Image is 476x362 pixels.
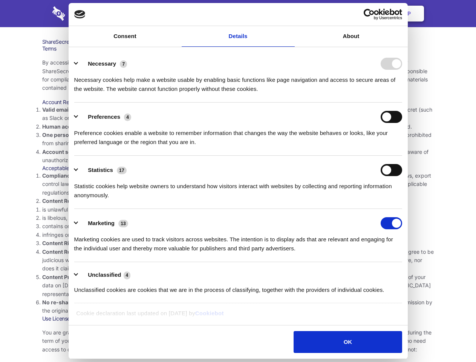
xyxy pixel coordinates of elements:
[42,248,103,255] strong: Content Responsibility.
[42,172,434,197] li: Your use of the Sharesecret must not violate any applicable laws, including copyright or trademar...
[42,132,106,138] strong: One person per account.
[74,270,135,280] button: Unclassified (4)
[42,222,434,230] li: contains or installs any active malware or exploits, or uses our platform for exploit delivery (s...
[42,58,434,92] p: By accessing the Sharesecret web application at and any other related services, apps and software...
[42,45,434,52] h3: Terms
[42,131,434,148] li: You are not allowed to share account credentials. Each account is dedicated to the individual who...
[74,70,402,94] div: Necessary cookies help make a website usable by enabling basic functions like page navigation and...
[88,114,120,120] label: Preferences
[438,324,467,353] iframe: Drift Widget Chat Controller
[74,229,402,253] div: Marketing cookies are used to track visitors across websites. The intention is to display ads tha...
[88,220,115,226] label: Marketing
[195,310,224,316] a: Cookiebot
[42,239,434,247] li: You agree that you will use Sharesecret only to secure and share content that you have the right ...
[42,315,434,322] h3: Use License
[42,123,434,131] li: Only human beings may create accounts. “Bot” accounts — those created by software, in an automate...
[42,328,434,354] p: You are granted permission to use the [DEMOGRAPHIC_DATA] services, subject to these terms of serv...
[42,106,72,113] strong: Valid email.
[42,240,83,246] strong: Content Rights.
[336,9,402,20] a: Usercentrics Cookiebot - opens in a new window
[42,206,434,214] li: is unlawful or promotes unlawful activities
[74,217,133,229] button: Marketing (13)
[182,26,295,47] a: Details
[42,149,88,155] strong: Account security.
[42,148,434,165] li: You are responsible for your own account security, including the security of your Sharesecret acc...
[294,331,402,353] button: OK
[42,248,434,273] li: You are solely responsible for the content you share on Sharesecret, and with the people you shar...
[124,114,131,121] span: 4
[42,197,434,239] li: You agree NOT to use Sharesecret to upload or share content that:
[74,58,132,70] button: Necessary (7)
[306,2,340,25] a: Contact
[69,26,182,47] a: Consent
[42,231,434,239] li: infringes on any proprietary right of any party, including patent, trademark, trade secret, copyr...
[42,299,81,305] strong: No re-sharing.
[42,106,434,123] li: You must provide a valid email address, either directly, or through approved third-party integrat...
[42,172,156,179] strong: Compliance with local laws and regulations.
[52,6,117,21] img: logo-wordmark-white-trans-d4663122ce5f474addd5e946df7df03e33cb6a1c49d2221995e7729f52c070b2.svg
[42,165,434,172] h3: Acceptable Use
[74,176,402,200] div: Statistic cookies help website owners to understand how visitors interact with websites by collec...
[88,167,113,173] label: Statistics
[42,123,88,130] strong: Human accounts.
[295,26,408,47] a: About
[342,2,375,25] a: Login
[42,298,434,315] li: If you were the recipient of a Sharesecret link, you agree not to re-share it with anyone else, u...
[88,60,116,67] label: Necessary
[42,273,434,298] li: You understand that [DEMOGRAPHIC_DATA] or it’s representatives have no ability to retrieve the pl...
[74,10,86,18] img: logo
[120,60,127,68] span: 7
[118,220,128,227] span: 13
[74,280,402,295] div: Unclassified cookies are cookies that we are in the process of classifying, together with the pro...
[42,99,434,106] h3: Account Requirements
[124,271,131,279] span: 4
[221,2,254,25] a: Pricing
[42,274,85,280] strong: Content Privacy.
[42,214,434,222] li: is libelous, defamatory, or fraudulent
[42,198,97,204] strong: Content Restrictions.
[70,309,406,324] div: Cookie declaration last updated on [DATE] by
[42,38,434,45] h1: ShareSecret Terms of Service
[74,164,132,176] button: Statistics (17)
[117,167,127,174] span: 17
[74,111,136,123] button: Preferences (4)
[74,123,402,147] div: Preference cookies enable a website to remember information that changes the way the website beha...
